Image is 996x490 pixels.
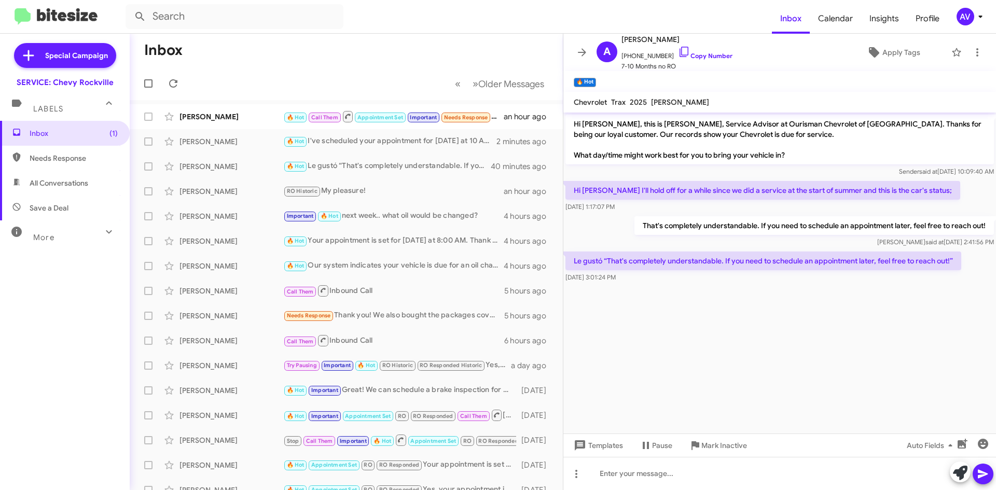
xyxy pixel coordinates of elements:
[504,211,555,221] div: 4 hours ago
[413,413,453,419] span: RO Responded
[357,114,403,121] span: Appointment Set
[287,438,299,444] span: Stop
[516,460,555,470] div: [DATE]
[179,186,283,197] div: [PERSON_NAME]
[179,161,283,172] div: [PERSON_NAME]
[460,413,487,419] span: Call Them
[574,78,596,87] small: 🔥 Hot
[179,435,283,445] div: [PERSON_NAME]
[345,413,391,419] span: Appointment Set
[144,42,183,59] h1: Inbox
[621,46,732,61] span: [PHONE_NUMBER]
[504,286,555,296] div: 5 hours ago
[287,237,305,244] span: 🔥 Hot
[179,311,283,321] div: [PERSON_NAME]
[287,338,314,345] span: Call Them
[478,438,518,444] span: RO Responded
[283,310,504,321] div: Thank you! We also bought the packages covering the exterior etc. There are some dings that need ...
[30,178,88,188] span: All Conversations
[109,128,118,138] span: (1)
[379,461,419,468] span: RO Responded
[283,235,504,247] div: Your appointment is set for [DATE] at 8:00 AM. Thank you, and we look forward to seeing you!
[179,136,283,147] div: [PERSON_NAME]
[283,210,504,222] div: next week.. what oil would be changed?
[621,61,732,72] span: 7-10 Months no RO
[179,211,283,221] div: [PERSON_NAME]
[287,413,305,419] span: 🔥 Hot
[283,384,516,396] div: Great! We can schedule a brake inspection for you. What day/time would you like to come in?
[478,78,544,90] span: Older Messages
[634,216,994,235] p: That's completely understandable. If you need to schedule an appointment later, feel free to reac...
[283,185,504,197] div: My pleasure!
[420,362,482,369] span: RO Responded Historic
[701,436,747,455] span: Mark Inactive
[496,136,555,147] div: 2 minutes ago
[357,362,375,369] span: 🔥 Hot
[179,410,283,421] div: [PERSON_NAME]
[907,4,948,34] a: Profile
[283,359,511,371] div: Yes, we do have availability on [DATE]. What time would work best for you?
[899,167,994,175] span: Sender [DATE] 10:09:40 AM
[925,238,944,246] span: said at
[565,273,616,281] span: [DATE] 3:01:24 PM
[287,387,305,394] span: 🔥 Hot
[283,135,496,147] div: I've scheduled your appointment for [DATE] at 10 AM. We look forward to seeing you then!
[957,8,974,25] div: AV
[287,188,317,194] span: RO Historic
[565,181,960,200] p: Hi [PERSON_NAME] I'll hold off for a while since we did a service at the start of summer and this...
[287,163,305,170] span: 🔥 Hot
[504,111,555,122] div: an hour ago
[898,436,965,455] button: Auto Fields
[30,203,68,213] span: Save a Deal
[33,233,54,242] span: More
[179,360,283,371] div: [PERSON_NAME]
[179,236,283,246] div: [PERSON_NAME]
[516,435,555,445] div: [DATE]
[287,114,305,121] span: 🔥 Hot
[30,128,118,138] span: Inbox
[14,43,116,68] a: Special Campaign
[30,153,118,163] span: Needs Response
[810,4,861,34] a: Calendar
[473,77,478,90] span: »
[287,288,314,295] span: Call Them
[565,203,615,211] span: [DATE] 1:17:07 PM
[877,238,994,246] span: [PERSON_NAME] [DATE] 2:41:56 PM
[45,50,108,61] span: Special Campaign
[283,284,504,297] div: Inbound Call
[504,311,555,321] div: 5 hours ago
[772,4,810,34] a: Inbox
[398,413,406,419] span: RO
[444,114,488,121] span: Needs Response
[287,138,305,145] span: 🔥 Hot
[179,460,283,470] div: [PERSON_NAME]
[907,436,957,455] span: Auto Fields
[321,213,338,219] span: 🔥 Hot
[840,43,946,62] button: Apply Tags
[324,362,351,369] span: Important
[565,115,994,164] p: Hi [PERSON_NAME], this is [PERSON_NAME], Service Advisor at Ourisman Chevrolet of [GEOGRAPHIC_DAT...
[511,360,555,371] div: a day ago
[311,387,338,394] span: Important
[504,186,555,197] div: an hour ago
[455,77,461,90] span: «
[861,4,907,34] a: Insights
[283,334,504,347] div: Inbound Call
[516,385,555,396] div: [DATE]
[565,251,961,270] p: Le gustó “That's completely understandable. If you need to schedule an appointment later, feel fr...
[681,436,755,455] button: Mark Inactive
[179,111,283,122] div: [PERSON_NAME]
[374,438,391,444] span: 🔥 Hot
[33,104,63,114] span: Labels
[283,433,516,446] div: Inbound Call
[449,73,550,94] nav: Page navigation example
[287,262,305,269] span: 🔥 Hot
[651,97,709,107] span: [PERSON_NAME]
[652,436,672,455] span: Pause
[179,286,283,296] div: [PERSON_NAME]
[630,97,647,107] span: 2025
[504,261,555,271] div: 4 hours ago
[311,461,357,468] span: Appointment Set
